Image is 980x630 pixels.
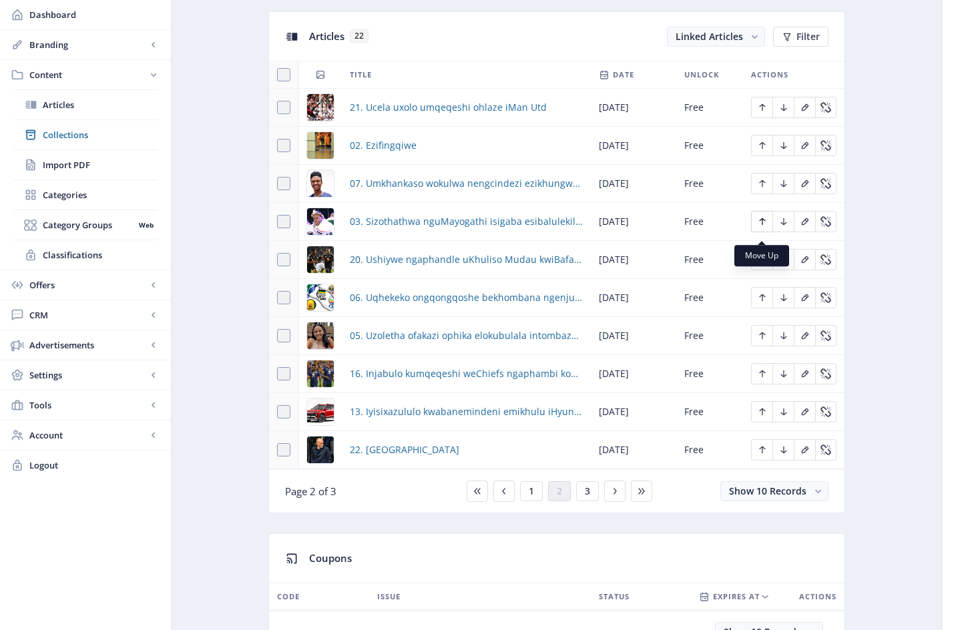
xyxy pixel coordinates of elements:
[307,94,334,121] img: 53eca974-4728-4ef2-8c42-dce42fa30a23.png
[350,442,459,458] a: 22. [GEOGRAPHIC_DATA]
[29,278,147,292] span: Offers
[794,176,815,189] a: Edit page
[307,398,334,425] img: e0e60a6e-024b-429d-b757-1cf6f8f9d3fd.png
[13,240,158,270] a: Classifications
[29,338,147,352] span: Advertisements
[307,208,334,235] img: 9cbd29cf-8425-4105-a2d0-42553688d732.png
[720,481,828,501] button: Show 10 Records
[772,404,794,417] a: Edit page
[307,246,334,273] img: 743396e2-30bf-4e00-9b6f-060cfc30a6c2.png
[751,100,772,113] a: Edit page
[772,442,794,455] a: Edit page
[794,100,815,113] a: Edit page
[815,328,836,341] a: Edit page
[676,355,743,393] td: Free
[350,99,547,115] a: 21. Ucela uxolo umqeqeshi ohlaze iMan Utd
[43,128,158,141] span: Collections
[591,355,676,393] td: [DATE]
[29,68,147,81] span: Content
[815,442,836,455] a: Edit page
[745,250,778,261] span: Move Up
[751,290,772,303] a: Edit page
[307,170,334,197] img: 8b0ed5fe-e07f-49a1-868a-a93baa4b2013.png
[729,485,806,497] span: Show 10 Records
[815,138,836,151] a: Edit page
[772,328,794,341] a: Edit page
[585,486,590,497] span: 3
[43,158,158,172] span: Import PDF
[613,67,634,83] span: Date
[350,366,583,382] a: 16. Injabulo kumqeqeshi weChiefs ngaphambi kowe-Arrows
[667,27,765,47] button: Linked Articles
[815,100,836,113] a: Edit page
[350,290,583,306] a: 06. Uqhekeko ongqongqoshe bekhombana ngenjumbane eKZN
[350,137,417,153] a: 02. Ezifingqiwe
[134,218,158,232] nb-badge: Web
[350,404,583,420] a: 13. Iyisixazululo kwabanemindeni emikhulu iHyundai Alcazar
[794,214,815,227] a: Edit page
[548,481,571,501] button: 2
[815,366,836,379] a: Edit page
[794,138,815,151] a: Edit page
[794,328,815,341] a: Edit page
[29,368,147,382] span: Settings
[43,98,158,111] span: Articles
[751,404,772,417] a: Edit page
[772,176,794,189] a: Edit page
[350,29,369,43] span: 22
[815,290,836,303] a: Edit page
[591,317,676,355] td: [DATE]
[307,436,334,463] img: 28ec8475-0c6e-4413-a38a-99a6a2b9803d.png
[268,11,845,513] app-collection-view: Articles
[676,89,743,127] td: Free
[350,328,583,344] a: 05. Uzoletha ofakazi ophika elokubulala intombazane ayengumphathi wayo
[13,180,158,210] a: Categories
[676,317,743,355] td: Free
[29,458,160,472] span: Logout
[29,8,160,21] span: Dashboard
[13,120,158,149] a: Collections
[43,248,158,262] span: Classifications
[307,132,334,159] img: 5b887165-d363-4c07-8516-d86d2aab4039.png
[751,366,772,379] a: Edit page
[751,328,772,341] a: Edit page
[29,308,147,322] span: CRM
[676,431,743,469] td: Free
[29,38,147,51] span: Branding
[307,360,334,387] img: dc881e6a-3691-40c9-bd42-1894e8b3b565.png
[591,165,676,203] td: [DATE]
[772,214,794,227] a: Edit page
[794,366,815,379] a: Edit page
[815,176,836,189] a: Edit page
[350,67,372,83] span: Title
[13,210,158,240] a: Category GroupsWeb
[794,290,815,303] a: Edit page
[676,165,743,203] td: Free
[13,90,158,119] a: Articles
[591,279,676,317] td: [DATE]
[796,31,820,42] span: Filter
[350,176,583,192] a: 07. Umkhankaso wokulwa nengcindezi ezikhungweni zemfundo
[350,214,583,230] a: 03. Sizothathwa nguMayogathi isigaba esibalulekile kwiMpucuzeko
[520,481,543,501] button: 1
[529,486,534,497] span: 1
[751,442,772,455] a: Edit page
[43,188,158,202] span: Categories
[676,127,743,165] td: Free
[794,404,815,417] a: Edit page
[591,393,676,431] td: [DATE]
[285,485,336,498] span: Page 2 of 3
[751,214,772,227] a: Edit page
[772,100,794,113] a: Edit page
[815,214,836,227] a: Edit page
[676,241,743,279] td: Free
[751,138,772,151] a: Edit page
